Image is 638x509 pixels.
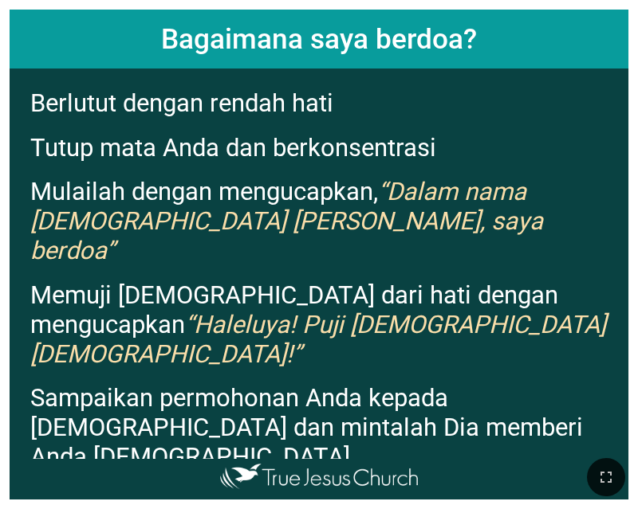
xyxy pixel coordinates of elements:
[30,177,543,265] em: “Dalam nama [DEMOGRAPHIC_DATA] [PERSON_NAME], saya berdoa”
[30,383,619,472] p: Sampaikan permohonan Anda kepada [DEMOGRAPHIC_DATA] dan mintalah Dia memberi Anda [DEMOGRAPHIC_DATA]
[30,310,606,369] em: “Haleluya! Puji [DEMOGRAPHIC_DATA] [DEMOGRAPHIC_DATA]!”
[30,280,619,369] p: Memuji [DEMOGRAPHIC_DATA] dari hati dengan mengucapkan
[30,177,619,265] p: Mulailah dengan mengucapkan,
[10,10,628,69] h1: Bagaimana saya berdoa?
[30,88,619,118] p: Berlutut dengan rendah hati
[30,133,619,162] p: Tutup mata Anda dan berkonsentrasi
